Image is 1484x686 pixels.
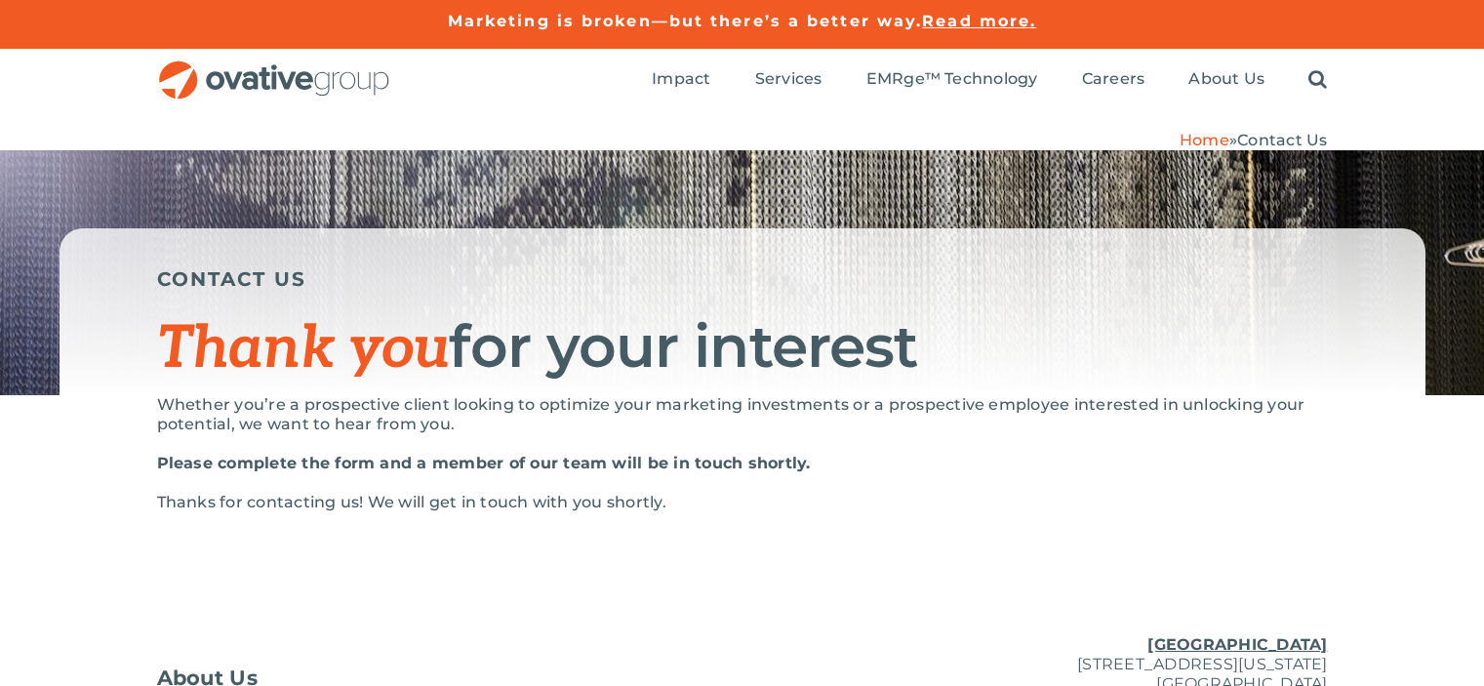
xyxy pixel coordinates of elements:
span: Careers [1082,69,1145,89]
div: Thanks for contacting us! We will get in touch with you shortly. [157,493,1328,512]
span: Services [755,69,822,89]
strong: Please complete the form and a member of our team will be in touch shortly. [157,454,811,472]
p: Whether you’re a prospective client looking to optimize your marketing investments or a prospecti... [157,395,1328,434]
a: Careers [1082,69,1145,91]
a: Read more. [922,12,1036,30]
span: About Us [1188,69,1264,89]
a: Home [1180,131,1229,149]
h1: for your interest [157,315,1328,381]
span: » [1180,131,1328,149]
a: Marketing is broken—but there’s a better way. [448,12,923,30]
a: Search [1308,69,1327,91]
span: Contact Us [1237,131,1327,149]
span: EMRge™ Technology [866,69,1038,89]
span: Impact [652,69,710,89]
a: Services [755,69,822,91]
u: [GEOGRAPHIC_DATA] [1147,635,1327,654]
span: Thank you [157,314,450,384]
a: OG_Full_horizontal_RGB [157,59,391,77]
a: Impact [652,69,710,91]
nav: Menu [652,49,1327,111]
a: About Us [1188,69,1264,91]
h5: CONTACT US [157,267,1328,291]
a: EMRge™ Technology [866,69,1038,91]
